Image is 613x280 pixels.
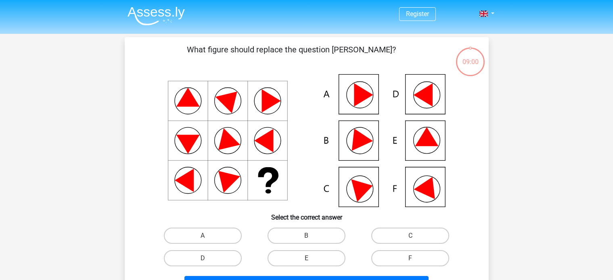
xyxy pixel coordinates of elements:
[371,250,449,266] label: F
[138,44,446,68] p: What figure should replace the question [PERSON_NAME]?
[268,228,345,244] label: B
[455,47,485,67] div: 09:00
[406,10,429,18] a: Register
[268,250,345,266] label: E
[164,250,242,266] label: D
[371,228,449,244] label: C
[138,207,476,221] h6: Select the correct answer
[128,6,185,25] img: Assessly
[164,228,242,244] label: A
